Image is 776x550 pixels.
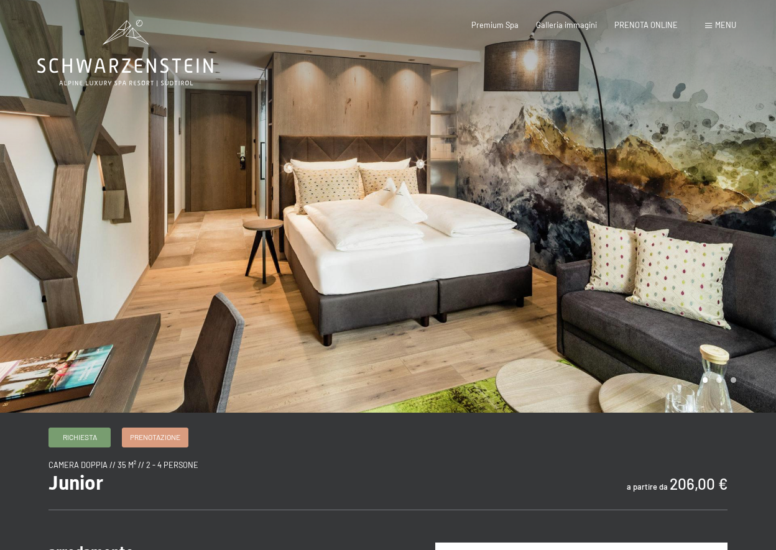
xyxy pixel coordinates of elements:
a: Prenotazione [122,428,188,447]
span: Richiesta [63,432,97,442]
span: Junior [48,471,103,495]
a: Premium Spa [471,20,519,30]
span: a partire da [627,482,668,492]
span: Prenotazione [130,432,180,442]
span: camera doppia // 35 m² // 2 - 4 persone [48,460,198,470]
a: Galleria immagini [536,20,597,30]
span: Menu [715,20,736,30]
b: 206,00 € [670,475,727,493]
a: Richiesta [49,428,110,447]
a: PRENOTA ONLINE [614,20,678,30]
